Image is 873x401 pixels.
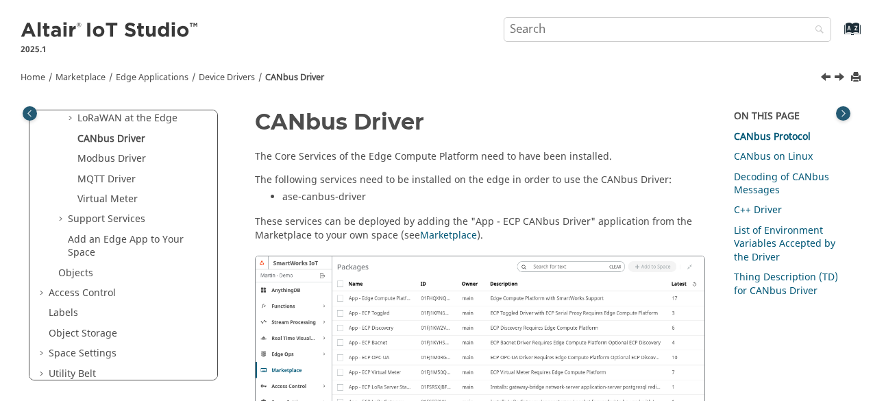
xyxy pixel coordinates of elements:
[822,71,833,87] a: Previous topic: Payload Conversion
[734,223,835,265] a: List of Environment Variables Accepted by the Driver
[836,106,850,121] button: Toggle topic table of content
[77,132,145,146] a: CANbus Driver
[57,212,68,226] span: Expand Support Services
[282,191,706,208] li: ase-canbus-driver
[734,203,782,217] a: C++ Driver
[68,212,145,226] a: Support Services
[49,346,116,361] a: Space Settings
[21,20,200,42] img: Altair IoT Studio
[255,150,706,164] p: The Core Services of the Edge Compute Platform need to have been installed.
[734,170,829,198] a: Decoding of CANbus Messages
[49,326,117,341] a: Object Storage
[822,28,853,42] a: Go to index terms page
[420,228,477,243] a: Marketplace
[255,110,706,134] h1: CANbus Driver
[835,71,846,87] a: Next topic: Modbus Driver
[77,192,138,206] a: Virtual Meter
[49,286,116,300] a: Access Control
[255,173,706,208] div: The following services need to be installed on the edge in order to use the CANbus Driver:
[199,71,255,84] a: Device Drivers
[49,306,78,320] a: Labels
[504,17,831,42] input: Search query
[116,71,188,84] a: Edge Applications
[58,266,93,280] a: Objects
[38,287,49,300] span: Expand Access Control
[255,215,706,242] p: These services can be deployed by adding the "App - ECP CANbus Driver" application from the Marke...
[49,367,96,381] a: Utility Belt
[852,69,863,87] button: Print this page
[21,43,200,56] p: 2025.1
[38,347,49,361] span: Expand Space Settings
[734,110,844,123] div: On this page
[734,149,813,164] a: CANbus on Linux
[21,71,45,84] a: Home
[38,367,49,381] span: Expand Utility Belt
[23,106,37,121] button: Toggle publishing table of content
[265,71,324,84] a: CANbus Driver
[66,112,77,125] span: Expand LoRaWAN at the Edge
[77,151,146,166] a: Modbus Driver
[68,232,184,260] a: Add an Edge App to Your Space
[734,270,838,298] a: Thing Description (TD) for CANbus Driver
[797,17,835,44] button: Search
[734,130,811,144] a: CANbus Protocol
[56,71,106,84] a: Marketplace
[77,111,177,125] a: LoRaWAN at the Edge
[77,172,136,186] a: MQTT Driver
